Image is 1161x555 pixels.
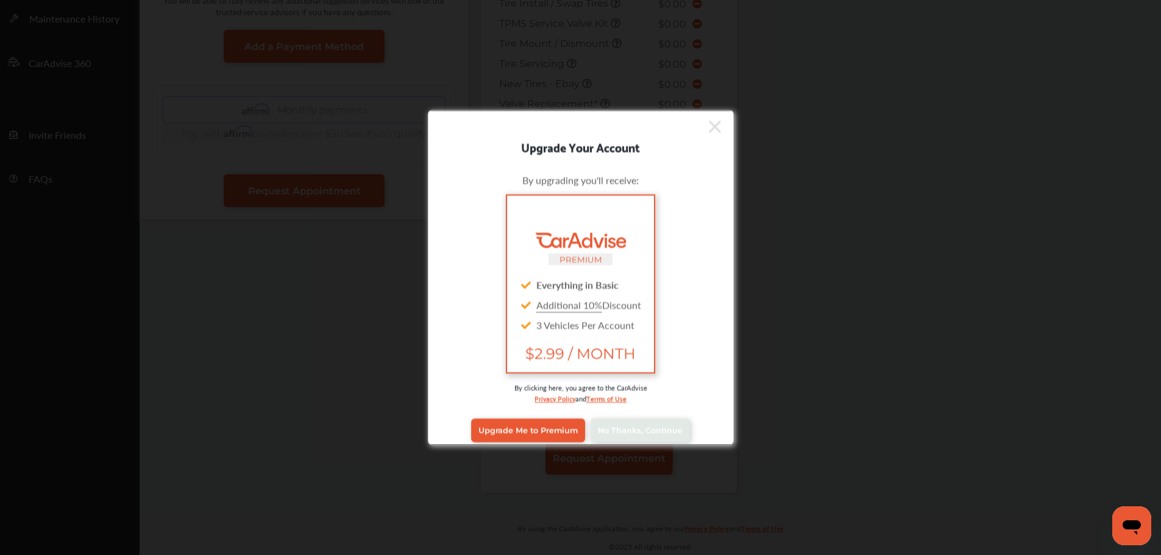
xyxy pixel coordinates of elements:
[559,254,602,264] small: PREMIUM
[478,426,578,435] span: Upgrade Me to Premium
[471,419,585,442] a: Upgrade Me to Premium
[517,314,644,334] div: 3 Vehicles Per Account
[447,382,715,415] div: By clicking here, you agree to the CarAdvise and
[586,392,627,403] a: Terms of Use
[536,277,619,291] strong: Everything in Basic
[591,419,690,442] a: No Thanks, Continue
[598,426,683,435] span: No Thanks, Continue
[536,297,602,311] u: Additional 10%
[1112,506,1151,545] iframe: Button to launch messaging window
[534,392,575,403] a: Privacy Policy
[447,172,715,186] div: By upgrading you'll receive:
[517,344,644,362] span: $2.99 / MONTH
[536,297,641,311] span: Discount
[428,136,733,156] div: Upgrade Your Account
